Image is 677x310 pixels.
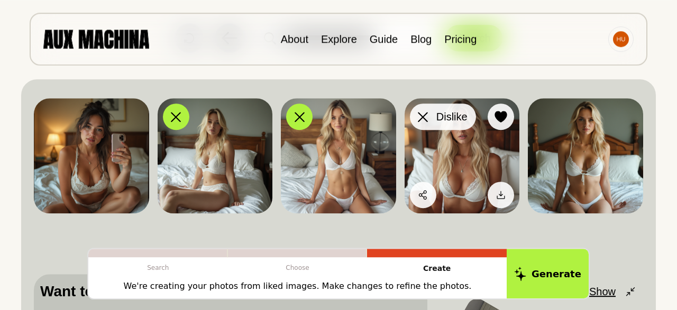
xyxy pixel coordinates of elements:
[367,257,507,280] p: Create
[410,104,476,130] button: Dislike
[281,98,396,213] img: Search result
[528,98,643,213] img: Search result
[507,249,589,298] button: Generate
[321,33,357,45] a: Explore
[124,280,472,293] p: We're creating your photos from liked images. Make changes to refine the photos.
[405,98,520,213] img: Search result
[410,33,432,45] a: Blog
[34,98,149,213] img: Search result
[228,257,368,278] p: Choose
[43,30,149,48] img: AUX MACHINA
[158,98,273,213] img: Search result
[613,31,629,47] img: Avatar
[88,257,228,278] p: Search
[370,33,398,45] a: Guide
[444,33,477,45] a: Pricing
[436,109,468,125] span: Dislike
[281,33,308,45] a: About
